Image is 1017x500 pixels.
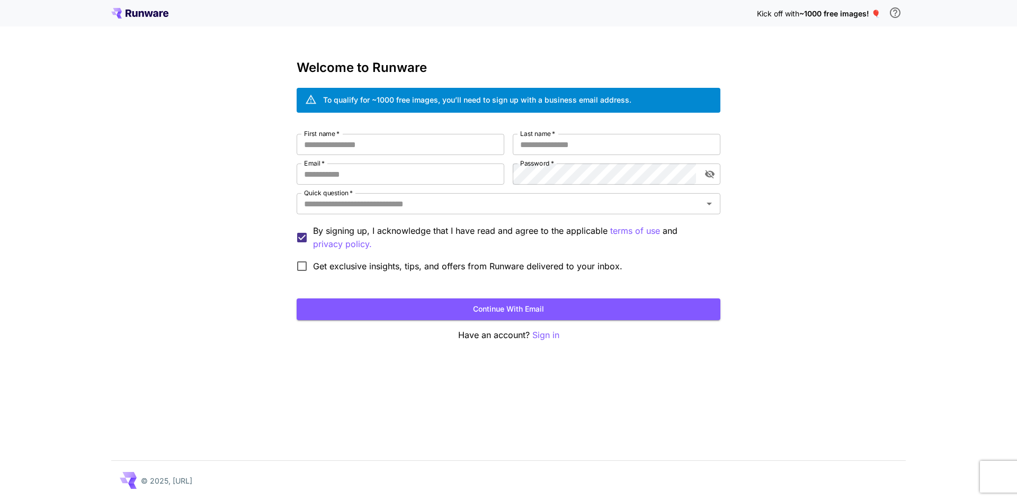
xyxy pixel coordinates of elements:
h3: Welcome to Runware [297,60,720,75]
p: By signing up, I acknowledge that I have read and agree to the applicable and [313,224,712,251]
label: Password [520,159,554,168]
button: toggle password visibility [700,165,719,184]
button: Continue with email [297,298,720,320]
button: By signing up, I acknowledge that I have read and agree to the applicable terms of use and [313,238,372,251]
button: Open [702,196,717,211]
button: Sign in [532,329,559,342]
label: Quick question [304,188,353,197]
span: Kick off with [757,9,799,18]
label: Last name [520,129,555,138]
div: To qualify for ~1000 free images, you’ll need to sign up with a business email address. [323,94,631,105]
span: ~1000 free images! 🎈 [799,9,880,18]
p: Have an account? [297,329,720,342]
button: In order to qualify for free credit, you need to sign up with a business email address and click ... [885,2,906,23]
button: By signing up, I acknowledge that I have read and agree to the applicable and privacy policy. [610,224,660,238]
p: © 2025, [URL] [141,475,192,486]
label: First name [304,129,340,138]
p: privacy policy. [313,238,372,251]
span: Get exclusive insights, tips, and offers from Runware delivered to your inbox. [313,260,622,272]
p: terms of use [610,224,660,238]
label: Email [304,159,325,168]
